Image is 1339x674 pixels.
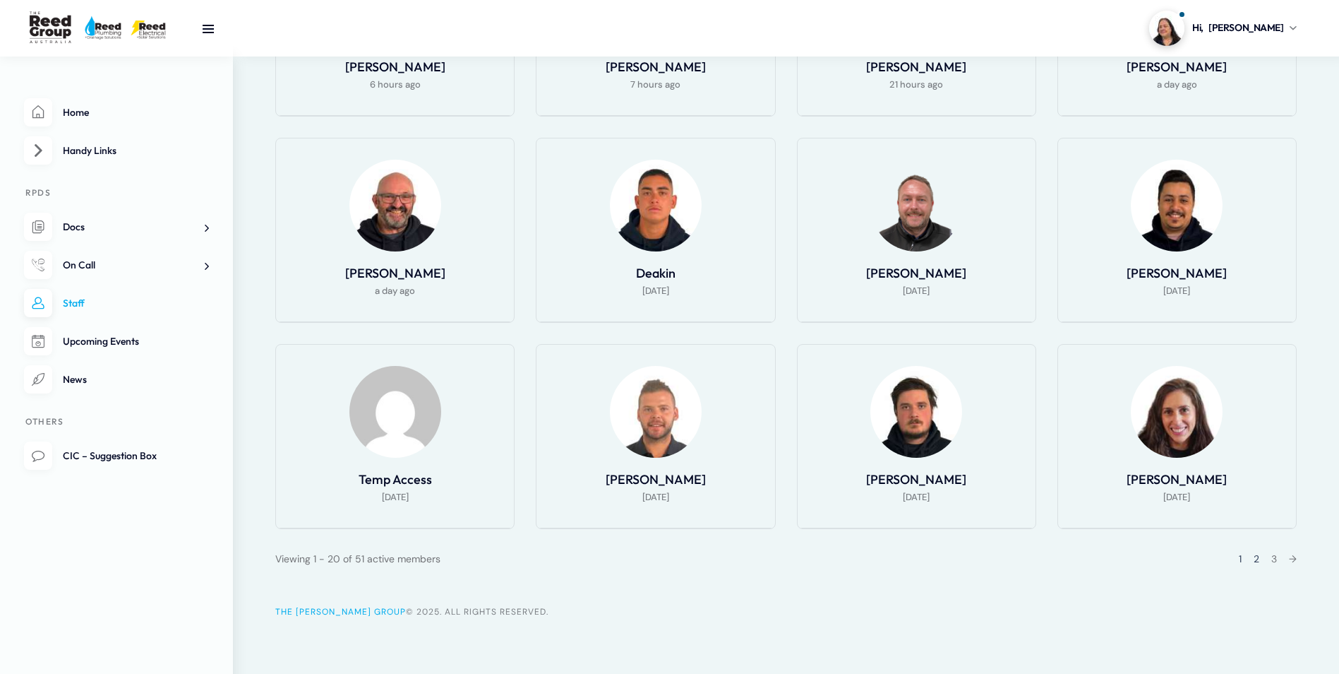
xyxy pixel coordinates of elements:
img: Profile Photo [870,366,962,458]
a: Temp Access [359,471,432,487]
a: → [1289,552,1297,565]
span: Hi, [1192,20,1203,35]
a: [PERSON_NAME] [866,471,966,487]
img: Profile Photo [610,366,702,458]
span: [DATE] [1163,489,1190,506]
span: 6 hours ago [370,76,421,93]
img: Profile Photo [349,160,441,252]
span: [DATE] [642,489,669,506]
img: Profile Photo [1131,160,1223,252]
a: 2 [1254,552,1259,565]
span: [PERSON_NAME] [1208,20,1284,35]
a: [PERSON_NAME] [606,471,706,487]
img: Profile Photo [1131,366,1223,458]
img: Profile Photo [349,366,441,458]
a: [PERSON_NAME] [345,265,445,281]
a: [PERSON_NAME] [1127,471,1227,487]
a: [PERSON_NAME] [1127,265,1227,281]
a: [PERSON_NAME] [606,59,706,75]
a: 3 [1271,552,1277,565]
img: Profile Photo [870,160,962,252]
img: Profile Photo [610,160,702,252]
a: The [PERSON_NAME] Group [275,606,406,617]
span: [DATE] [1163,283,1190,300]
a: Deakin [636,265,675,281]
span: [DATE] [903,283,930,300]
a: [PERSON_NAME] [866,59,966,75]
span: 21 hours ago [889,76,943,93]
span: [DATE] [642,283,669,300]
a: [PERSON_NAME] [1127,59,1227,75]
a: [PERSON_NAME] [345,59,445,75]
div: © 2025. All Rights Reserved. [275,603,1297,620]
span: [DATE] [903,489,930,506]
span: 1 [1239,552,1242,565]
a: Profile picture of Carmen MontaltoHi,[PERSON_NAME] [1149,11,1297,46]
span: 7 hours ago [630,76,680,93]
a: [PERSON_NAME] [866,265,966,281]
img: Profile picture of Carmen Montalto [1149,11,1184,46]
span: a day ago [375,283,415,300]
div: Viewing 1 - 20 of 51 active members [275,550,440,567]
span: a day ago [1157,76,1197,93]
span: [DATE] [382,489,409,506]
